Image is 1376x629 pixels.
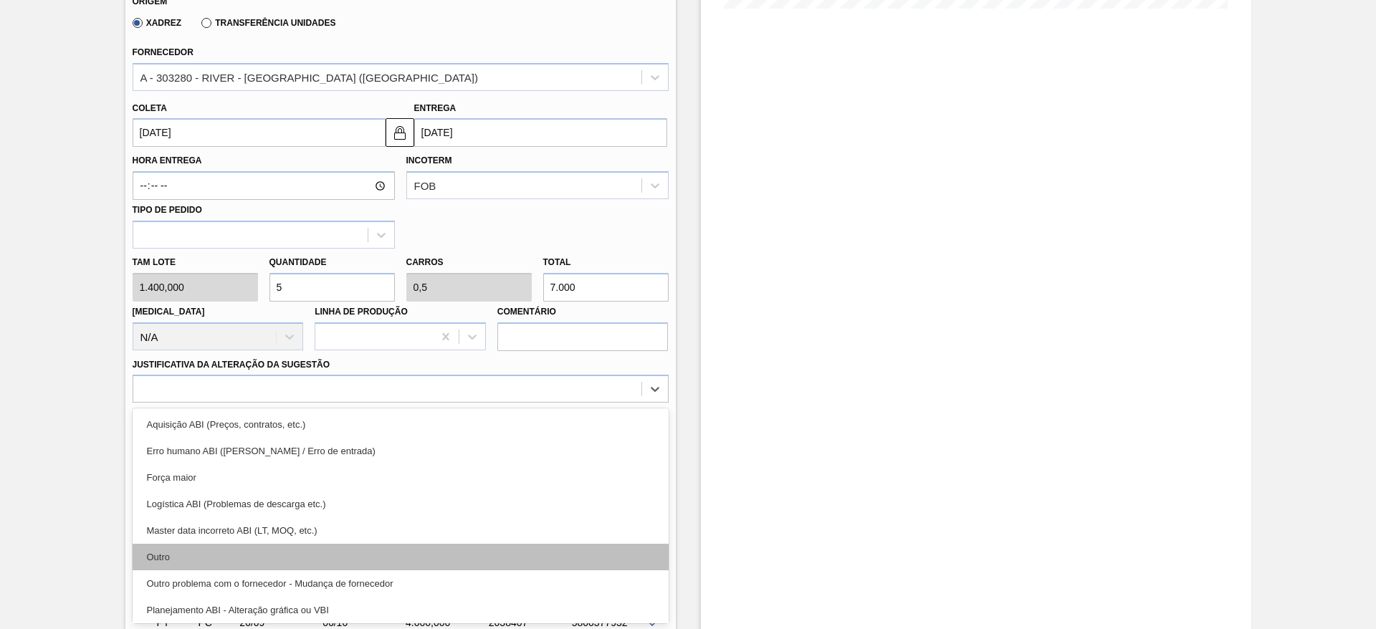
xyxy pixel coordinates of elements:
div: FOB [414,180,436,192]
div: Aquisição ABI (Preços, contratos, etc.) [133,411,669,438]
div: Planejamento ABI - Alteração gráfica ou VBI [133,597,669,623]
div: Outro problema com o fornecedor - Mudança de fornecedor [133,570,669,597]
label: Tipo de pedido [133,205,202,215]
input: dd/mm/yyyy [414,118,667,147]
label: Tam lote [133,252,258,273]
label: Hora Entrega [133,150,395,171]
label: Comentário [497,302,669,322]
label: Total [543,257,571,267]
label: Fornecedor [133,47,193,57]
label: Justificativa da Alteração da Sugestão [133,360,330,370]
label: Carros [406,257,444,267]
input: dd/mm/yyyy [133,118,386,147]
div: A - 303280 - RIVER - [GEOGRAPHIC_DATA] ([GEOGRAPHIC_DATA]) [140,71,479,83]
div: Logística ABI (Problemas de descarga etc.) [133,491,669,517]
div: Master data incorreto ABI (LT, MOQ, etc.) [133,517,669,544]
label: Coleta [133,103,167,113]
label: Xadrez [133,18,182,28]
button: locked [386,118,414,147]
img: locked [391,124,408,141]
label: Linha de Produção [315,307,408,317]
label: [MEDICAL_DATA] [133,307,205,317]
label: Transferência Unidades [201,18,335,28]
label: Entrega [414,103,457,113]
div: Força maior [133,464,669,491]
label: Incoterm [406,155,452,165]
label: Quantidade [269,257,327,267]
div: Outro [133,544,669,570]
label: Observações [133,406,669,427]
div: Erro humano ABI ([PERSON_NAME] / Erro de entrada) [133,438,669,464]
